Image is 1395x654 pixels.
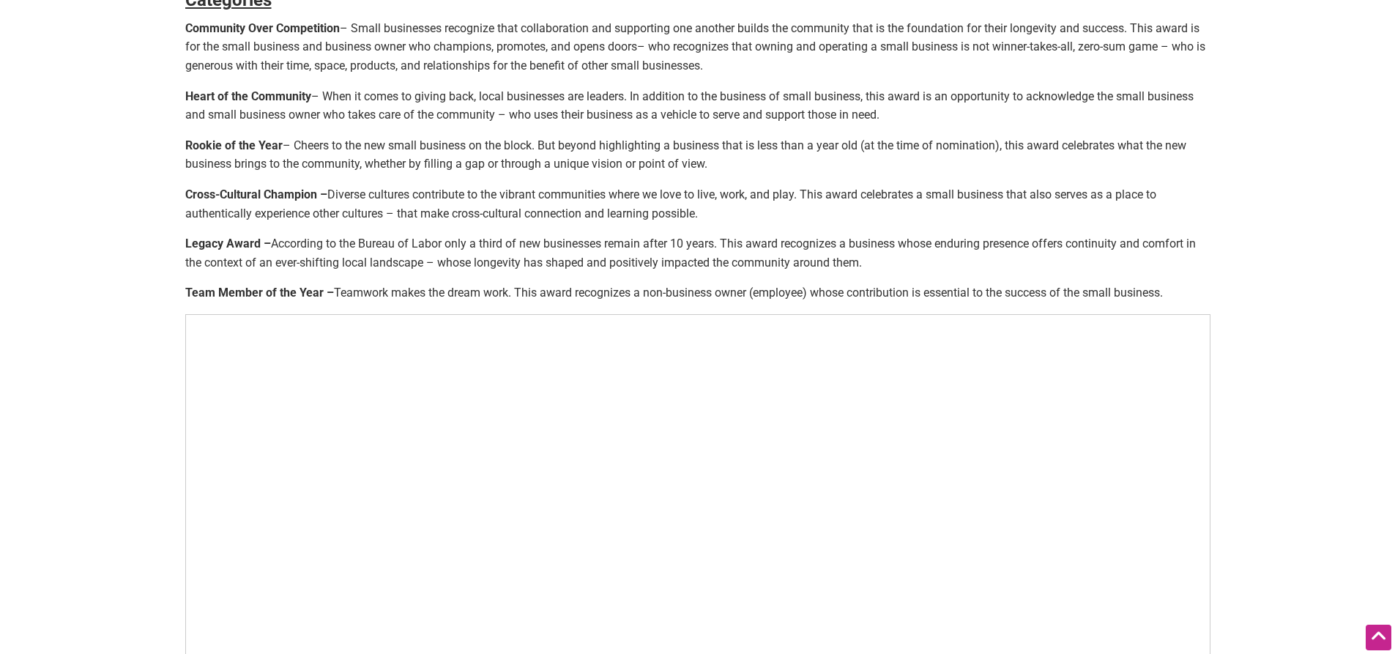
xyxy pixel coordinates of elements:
span: Teamwork makes the dream work. This award recognizes a non-business owner (employee) whose contri... [334,286,1163,300]
div: Scroll Back to Top [1366,625,1391,650]
p: – Cheers to the new small business on the block. But beyond highlighting a business that is less ... [185,136,1210,174]
strong: Team Member of the Year – [185,286,1163,300]
strong: Legacy Award – [185,237,271,250]
p: Diverse cultures contribute to the vibrant communities where we love to live, work, and play. Thi... [185,185,1210,223]
strong: Cross-Cultural Champion – [185,187,327,201]
strong: Rookie of the Year [185,138,283,152]
strong: Community Over Competition [185,21,340,35]
p: According to the Bureau of Labor only a third of new businesses remain after 10 years. This award... [185,234,1210,272]
p: – Small businesses recognize that collaboration and supporting one another builds the community t... [185,19,1210,75]
p: – When it comes to giving back, local businesses are leaders. In addition to the business of smal... [185,87,1210,125]
strong: Heart of the Community [185,89,311,103]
